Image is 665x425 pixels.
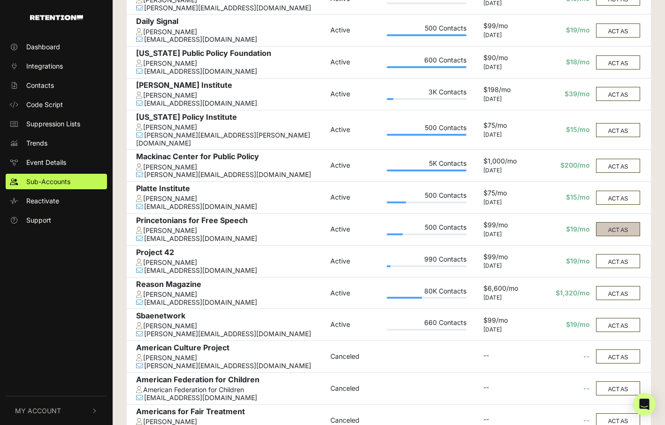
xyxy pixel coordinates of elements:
td: Active [328,78,384,110]
div: [EMAIL_ADDRESS][DOMAIN_NAME] [136,203,326,211]
div: [PERSON_NAME] Institute [136,81,326,92]
a: Sub-Accounts [6,174,107,189]
div: Plan Usage: 155% [387,170,466,171]
div: $99/mo [483,253,535,263]
div: Platte Institute [136,184,326,195]
div: $75/mo [483,189,535,199]
a: Reactivate [6,193,107,209]
div: [PERSON_NAME] [136,291,326,299]
a: Event Details [6,155,107,170]
button: ACT AS [596,191,640,205]
td: Active [328,46,384,78]
div: American Federation for Children [136,386,326,394]
div: Plan Usage: 44% [387,297,466,299]
div: Plan Usage: 100% [387,34,466,36]
div: Open Intercom Messenger [633,393,656,416]
button: ACT AS [596,286,640,300]
div: Plan Usage: 0% [387,329,466,331]
button: ACT AS [596,222,640,236]
div: Plan Usage: 20% [387,233,466,235]
div: [DATE] [483,32,535,39]
div: $75/mo [483,122,535,131]
td: Active [328,245,384,277]
div: 660 Contacts [387,319,466,329]
div: 80K Contacts [387,287,466,297]
div: [DATE] [483,263,535,269]
td: Active [328,277,384,309]
div: [DATE] [483,64,535,70]
div: Plan Usage: 5% [387,265,466,267]
td: -- [537,341,592,373]
button: ACT AS [596,55,640,70]
div: Plan Usage: 127% [387,66,466,68]
td: Active [328,110,384,150]
button: My Account [6,396,107,425]
span: Sub-Accounts [26,177,70,186]
td: $15/mo [537,110,592,150]
div: Plan Usage: 24% [387,201,466,203]
div: Daily Signal [136,17,326,28]
button: ACT AS [596,87,640,101]
td: $19/mo [537,213,592,245]
div: [PERSON_NAME] [136,28,326,36]
td: Active [328,309,384,341]
div: 500 Contacts [387,224,466,233]
td: $19/mo [537,309,592,341]
div: [EMAIL_ADDRESS][DOMAIN_NAME] [136,235,326,243]
img: Retention.com [30,15,83,20]
div: $1,000/mo [483,157,535,167]
td: Active [328,213,384,245]
a: Support [6,212,107,228]
a: Dashboard [6,39,107,54]
td: $200/mo [537,150,592,182]
div: 500 Contacts [387,192,466,201]
button: ACT AS [596,318,640,332]
div: $99/mo [483,22,535,32]
a: Suppression Lists [6,116,107,131]
div: Reason Magazine [136,280,326,291]
div: [DATE] [483,231,535,238]
div: Mackinac Center for Public Policy [136,152,326,163]
div: [PERSON_NAME] [136,163,326,171]
div: Americans for Fair Treatment [136,407,326,418]
div: [PERSON_NAME][EMAIL_ADDRESS][DOMAIN_NAME] [136,4,326,12]
div: 500 Contacts [387,24,466,34]
div: [PERSON_NAME] [136,259,326,267]
div: Plan Usage: 534% [387,134,466,136]
td: -- [537,372,592,404]
div: [EMAIL_ADDRESS][DOMAIN_NAME] [136,36,326,44]
div: Project 42 [136,248,326,259]
td: Active [328,15,384,46]
div: $198/mo [483,86,535,96]
div: [DATE] [483,167,535,174]
div: [DATE] [483,96,535,102]
div: 5K Contacts [387,160,466,170]
td: $19/mo [537,245,592,277]
div: 500 Contacts [387,124,466,134]
a: Integrations [6,58,107,74]
td: $15/mo [537,182,592,214]
td: Canceled [328,372,384,404]
div: American Federation for Children [136,375,326,386]
div: [PERSON_NAME] [136,124,326,131]
div: $99/mo [483,221,535,231]
span: My Account [15,406,61,416]
div: [PERSON_NAME][EMAIL_ADDRESS][DOMAIN_NAME] [136,362,326,370]
div: 990 Contacts [387,255,466,265]
button: ACT AS [596,349,640,363]
button: ACT AS [596,381,640,395]
span: Contacts [26,80,54,90]
div: $6,600/mo [483,285,535,294]
td: $1,320/mo [537,277,592,309]
span: Suppression Lists [26,119,80,129]
span: Dashboard [26,42,60,52]
div: Sbaenetwork [136,311,326,322]
div: [PERSON_NAME] [136,60,326,68]
div: [PERSON_NAME] [136,195,326,203]
div: [PERSON_NAME] [136,92,326,100]
div: 3K Contacts [387,88,466,98]
div: -- [483,384,535,394]
span: Integrations [26,61,63,71]
span: Trends [26,138,47,148]
div: -- [483,352,535,362]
